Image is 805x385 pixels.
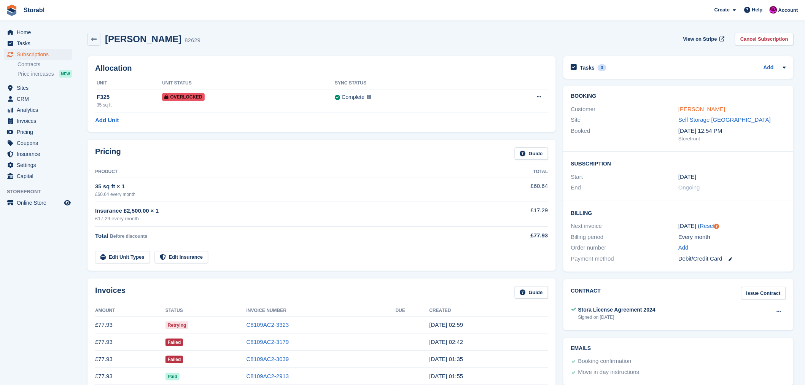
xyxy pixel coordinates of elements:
th: Sync Status [335,77,483,89]
div: Booking confirmation [578,357,632,366]
div: F325 [97,93,162,102]
span: Online Store [17,197,62,208]
a: View on Stripe [680,33,726,45]
a: menu [4,160,72,170]
div: Order number [571,243,679,252]
a: menu [4,171,72,181]
div: £17.29 every month [95,215,487,223]
span: Paid [165,373,180,380]
div: NEW [59,70,72,78]
div: Storefront [678,135,786,143]
td: £17.29 [487,202,548,227]
th: Created [430,305,548,317]
span: Capital [17,171,62,181]
a: Add [678,243,689,252]
span: Tasks [17,38,62,49]
a: C8109AC2-3039 [247,356,289,362]
td: £77.93 [95,317,165,334]
span: Pricing [17,127,62,137]
td: £60.64 [487,178,548,202]
span: Overlocked [162,93,205,101]
span: Create [714,6,730,14]
div: Complete [342,93,364,101]
a: menu [4,138,72,148]
div: Insurance £2,500.00 × 1 [95,207,487,215]
div: End [571,183,679,192]
h2: [PERSON_NAME] [105,34,181,44]
h2: Allocation [95,64,548,73]
time: 2025-07-01 00:55:55 UTC [430,373,463,379]
th: Total [487,166,548,178]
span: Before discounts [110,234,147,239]
td: £77.93 [95,368,165,385]
th: Unit Status [162,77,335,89]
div: Every month [678,233,786,242]
h2: Billing [571,209,786,216]
th: Amount [95,305,165,317]
div: Customer [571,105,679,114]
a: menu [4,27,72,38]
div: [DATE] ( ) [678,222,786,231]
span: Storefront [7,188,76,196]
span: Retrying [165,321,189,329]
th: Product [95,166,487,178]
span: Coupons [17,138,62,148]
span: Settings [17,160,62,170]
a: Guide [515,286,548,299]
th: Status [165,305,247,317]
a: [PERSON_NAME] [678,106,725,112]
time: 2025-10-01 01:59:08 UTC [430,321,463,328]
td: £77.93 [95,334,165,351]
h2: Pricing [95,147,121,160]
img: Helen Morton [770,6,777,14]
th: Invoice Number [247,305,396,317]
h2: Subscription [571,159,786,167]
a: C8109AC2-3179 [247,339,289,345]
div: £77.93 [487,231,548,240]
div: Start [571,173,679,181]
img: stora-icon-8386f47178a22dfd0bd8f6a31ec36ba5ce8667c1dd55bd0f319d3a0aa187defe.svg [6,5,17,16]
div: Billing period [571,233,679,242]
div: [DATE] 12:54 PM [678,127,786,135]
span: Sites [17,83,62,93]
a: Cancel Subscription [735,33,794,45]
a: C8109AC2-2913 [247,373,289,379]
a: menu [4,197,72,208]
span: Insurance [17,149,62,159]
div: 35 sq ft [97,102,162,108]
div: Payment method [571,255,679,263]
h2: Booking [571,93,786,99]
time: 2025-05-01 00:00:00 UTC [678,173,696,181]
th: Due [396,305,430,317]
h2: Tasks [580,64,595,71]
span: View on Stripe [683,35,717,43]
span: Invoices [17,116,62,126]
div: Site [571,116,679,124]
div: Next invoice [571,222,679,231]
time: 2025-08-01 00:35:39 UTC [430,356,463,362]
div: Tooltip anchor [713,223,720,230]
div: £60.64 every month [95,191,487,198]
h2: Contract [571,287,601,299]
a: Issue Contract [741,287,786,299]
a: Edit Unit Types [95,251,150,264]
div: 82629 [185,36,200,45]
h2: Invoices [95,286,126,299]
a: Guide [515,147,548,160]
a: menu [4,38,72,49]
span: Price increases [17,70,54,78]
a: Preview store [63,198,72,207]
a: menu [4,83,72,93]
div: Move in day instructions [578,368,640,377]
img: icon-info-grey-7440780725fd019a000dd9b08b2336e03edf1995a4989e88bcd33f0948082b44.svg [367,95,371,99]
div: Booked [571,127,679,143]
a: menu [4,49,72,60]
a: menu [4,94,72,104]
a: Edit Insurance [154,251,208,264]
span: Total [95,232,108,239]
a: Reset [700,223,715,229]
a: Storabl [21,4,48,16]
span: Failed [165,339,183,346]
a: Self Storage [GEOGRAPHIC_DATA] [678,116,771,123]
span: Home [17,27,62,38]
